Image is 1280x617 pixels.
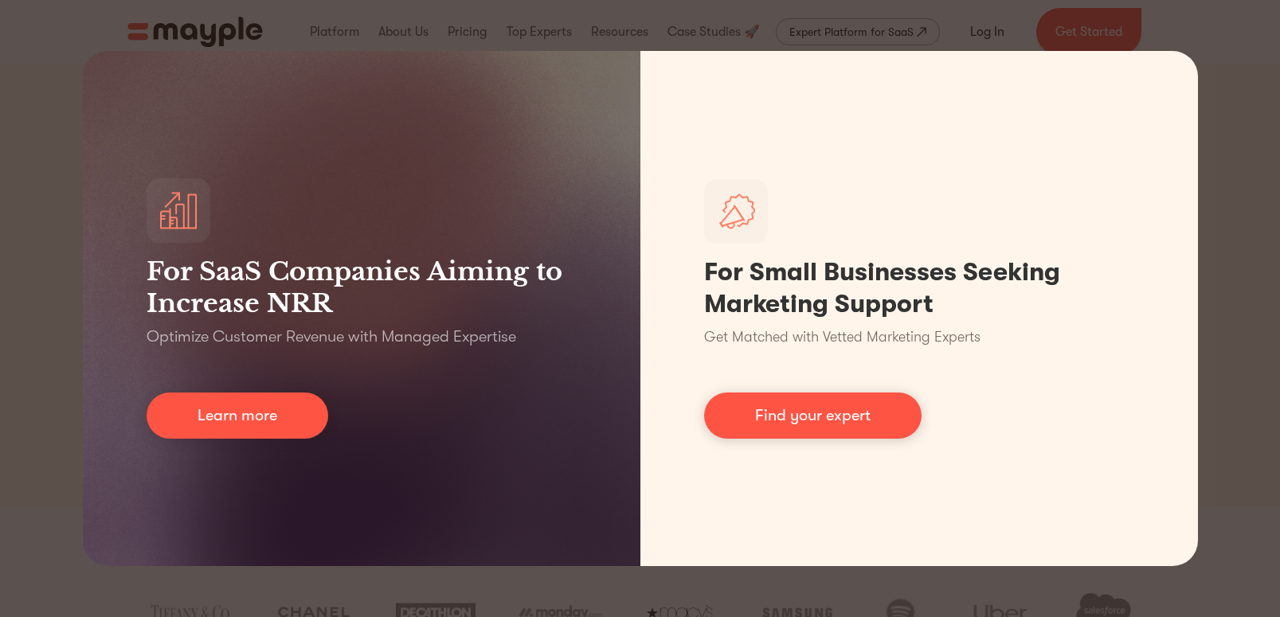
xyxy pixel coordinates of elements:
[147,326,516,348] p: Optimize Customer Revenue with Managed Expertise
[704,326,981,348] p: Get Matched with Vetted Marketing Experts
[147,392,328,439] a: Learn more
[704,256,1134,320] h1: For Small Businesses Seeking Marketing Support
[704,392,922,439] a: Find your expert
[147,256,577,319] h3: For SaaS Companies Aiming to Increase NRR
